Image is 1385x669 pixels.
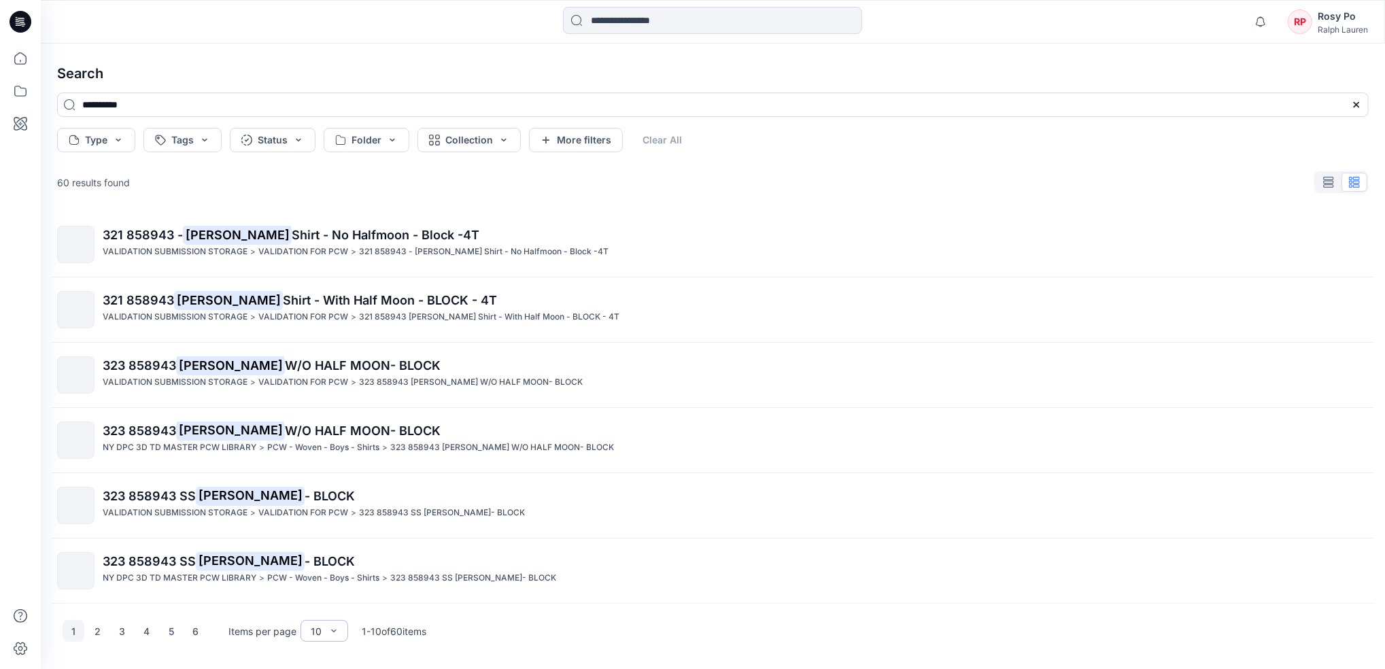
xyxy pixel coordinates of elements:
button: 4 [136,620,158,642]
p: 323 858943 ANDY CAMP W/O HALF MOON- BLOCK [359,375,583,390]
div: 10 [311,624,322,638]
button: 2 [87,620,109,642]
mark: [PERSON_NAME] [174,290,283,309]
h4: Search [46,54,1380,92]
p: Items per page [228,624,296,638]
p: > [250,310,256,324]
p: 321 858943 - Andy Camp Shirt - No Halfmoon - Block -4T [359,245,609,259]
a: 321 858943 -[PERSON_NAME]Shirt - No Halfmoon - Block -4TVALIDATION SUBMISSION STORAGE>VALIDATION ... [49,218,1377,271]
button: 3 [112,620,133,642]
span: - BLOCK [305,489,355,503]
p: VALIDATION SUBMISSION STORAGE [103,506,247,520]
span: 323 858943 [103,358,176,373]
a: 323 858943[PERSON_NAME]W/O HALF MOON- BLOCKVALIDATION SUBMISSION STORAGE>VALIDATION FOR PCW>323 8... [49,348,1377,402]
p: PCW - Woven - Boys - Shirts [267,571,379,585]
p: > [250,245,256,259]
span: 323 858943 SS [103,554,196,568]
p: NY DPC 3D TD MASTER PCW LIBRARY [103,441,256,455]
mark: [PERSON_NAME] [183,225,292,244]
p: > [382,441,388,455]
p: 60 results found [57,175,130,190]
span: 323 858943 [103,424,176,438]
p: 323 858943 SS ANDY CAMP- BLOCK [359,506,525,520]
button: Status [230,128,315,152]
button: Folder [324,128,409,152]
span: - BLOCK [305,554,355,568]
mark: [PERSON_NAME] [196,486,305,505]
p: > [351,506,356,520]
div: Ralph Lauren [1318,24,1368,35]
p: > [250,506,256,520]
div: Rosy Po [1318,8,1368,24]
p: 1 - 10 of 60 items [362,624,426,638]
a: 321 858943[PERSON_NAME]Shirt - With Half Moon - BLOCK - 4TVALIDATION SUBMISSION STORAGE>VALIDATIO... [49,283,1377,337]
p: VALIDATION FOR PCW [258,310,348,324]
p: > [250,375,256,390]
button: Tags [143,128,222,152]
p: VALIDATION FOR PCW [258,375,348,390]
span: Shirt - With Half Moon - BLOCK - 4T [283,293,497,307]
span: 321 858943 [103,293,174,307]
mark: [PERSON_NAME] [196,551,305,570]
p: NY DPC 3D TD MASTER PCW LIBRARY [103,571,256,585]
a: 323 858943 SS[PERSON_NAME]- BLOCKVALIDATION SUBMISSION STORAGE>VALIDATION FOR PCW>323 858943 SS [... [49,479,1377,532]
button: Type [57,128,135,152]
span: W/O HALF MOON- BLOCK [285,358,441,373]
mark: [PERSON_NAME] [176,356,285,375]
a: 323 858943 SS[PERSON_NAME]- BLOCKNY DPC 3D TD MASTER PCW LIBRARY>PCW - Woven - Boys - Shirts>323 ... [49,544,1377,598]
span: Shirt - No Halfmoon - Block -4T [292,228,479,242]
button: 1 [63,620,84,642]
p: VALIDATION FOR PCW [258,506,348,520]
button: 5 [160,620,182,642]
p: > [351,375,356,390]
p: VALIDATION FOR PCW [258,245,348,259]
span: 321 858943 - [103,228,183,242]
p: 321 858943 Andy Camp Shirt - With Half Moon - BLOCK - 4T [359,310,619,324]
p: 323 858943 SS ANDY CAMP- BLOCK [390,571,556,585]
p: PCW - Woven - Boys - Shirts [267,441,379,455]
p: > [351,245,356,259]
a: 323 858943[PERSON_NAME]W/O HALF MOON- BLOCKNY DPC 3D TD MASTER PCW LIBRARY>PCW - Woven - Boys - S... [49,413,1377,467]
p: > [382,571,388,585]
p: > [259,441,264,455]
p: VALIDATION SUBMISSION STORAGE [103,310,247,324]
mark: [PERSON_NAME] [176,421,285,440]
button: Collection [417,128,521,152]
p: VALIDATION SUBMISSION STORAGE [103,245,247,259]
button: 6 [185,620,207,642]
button: More filters [529,128,623,152]
span: W/O HALF MOON- BLOCK [285,424,441,438]
p: 323 858943 ANDY CAMP W/O HALF MOON- BLOCK [390,441,614,455]
p: VALIDATION SUBMISSION STORAGE [103,375,247,390]
p: > [259,571,264,585]
p: > [351,310,356,324]
div: RP [1288,10,1312,34]
span: 323 858943 SS [103,489,196,503]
